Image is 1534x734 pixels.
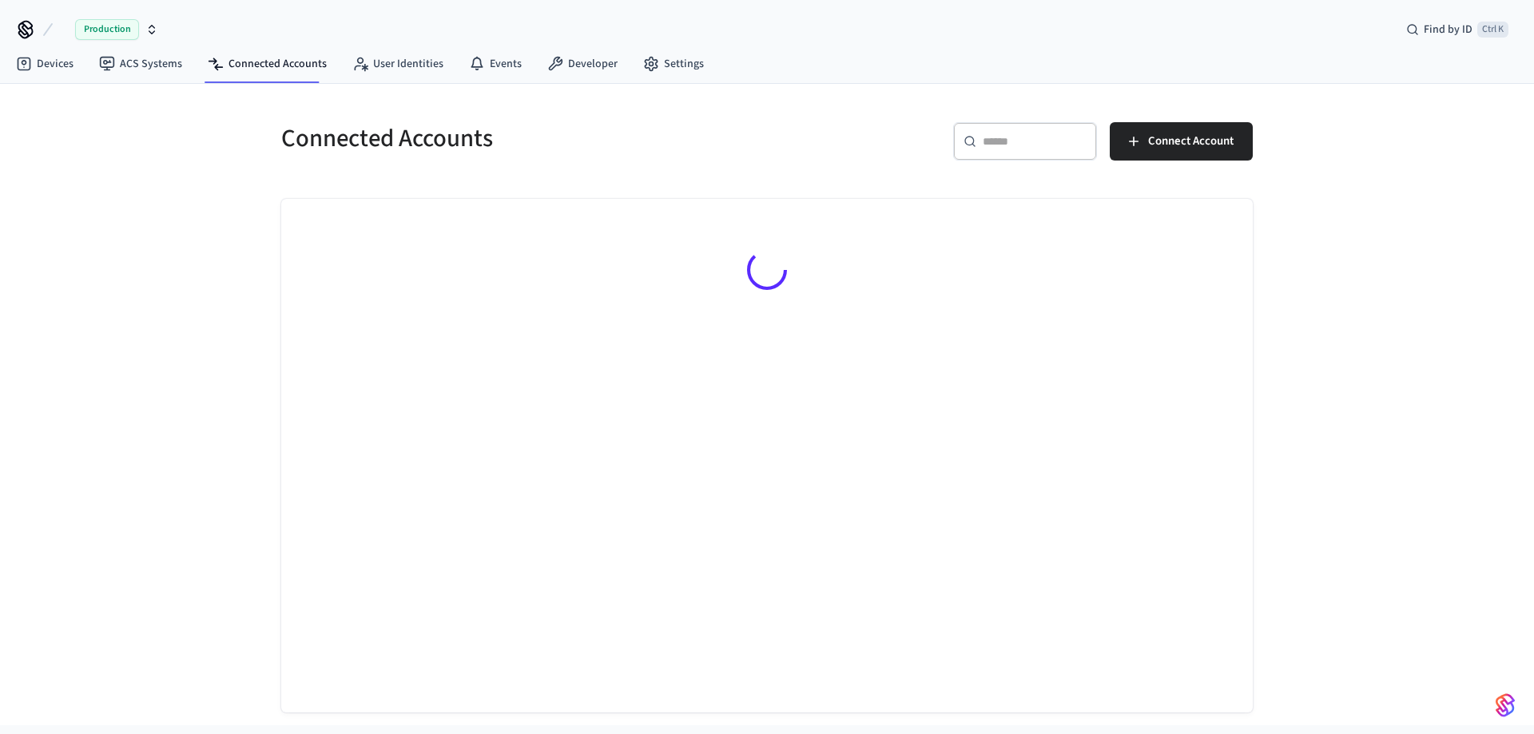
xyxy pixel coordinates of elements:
[1393,15,1521,44] div: Find by IDCtrl K
[456,50,535,78] a: Events
[281,122,757,155] h5: Connected Accounts
[1424,22,1472,38] span: Find by ID
[3,50,86,78] a: Devices
[1148,131,1234,152] span: Connect Account
[75,19,139,40] span: Production
[340,50,456,78] a: User Identities
[86,50,195,78] a: ACS Systems
[195,50,340,78] a: Connected Accounts
[535,50,630,78] a: Developer
[1477,22,1508,38] span: Ctrl K
[1110,122,1253,161] button: Connect Account
[1496,692,1515,718] img: SeamLogoGradient.69752ec5.svg
[630,50,717,78] a: Settings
